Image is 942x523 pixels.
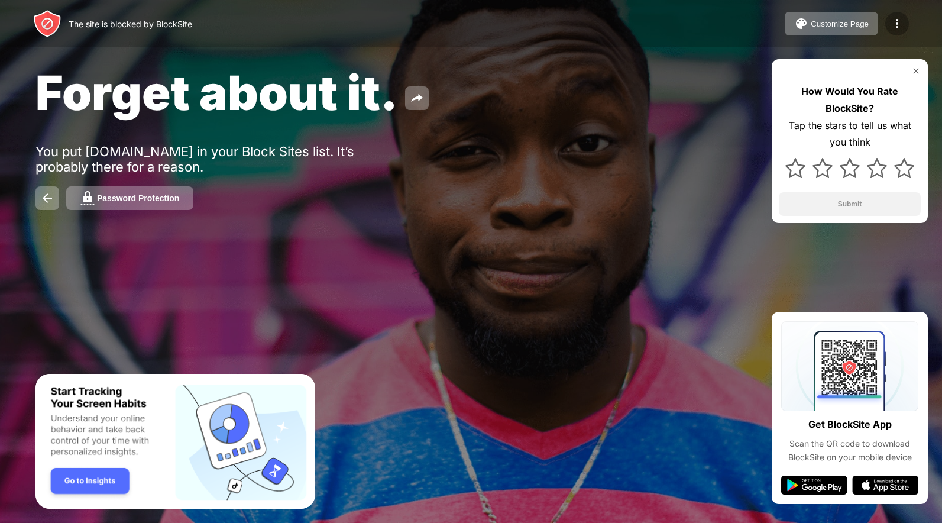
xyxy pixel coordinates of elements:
[97,193,179,203] div: Password Protection
[852,476,918,495] img: app-store.svg
[811,20,869,28] div: Customize Page
[840,158,860,178] img: star.svg
[779,83,921,117] div: How Would You Rate BlockSite?
[779,192,921,216] button: Submit
[35,64,398,121] span: Forget about it.
[794,17,808,31] img: pallet.svg
[35,144,401,175] div: You put [DOMAIN_NAME] in your Block Sites list. It’s probably there for a reason.
[779,117,921,151] div: Tap the stars to tell us what you think
[785,158,805,178] img: star.svg
[35,374,315,509] iframe: Banner
[33,9,61,38] img: header-logo.svg
[812,158,833,178] img: star.svg
[410,91,424,105] img: share.svg
[69,19,192,29] div: The site is blocked by BlockSite
[781,321,918,411] img: qrcode.svg
[80,191,95,205] img: password.svg
[867,158,887,178] img: star.svg
[911,66,921,76] img: rate-us-close.svg
[781,476,847,495] img: google-play.svg
[894,158,914,178] img: star.svg
[808,416,892,433] div: Get BlockSite App
[781,437,918,464] div: Scan the QR code to download BlockSite on your mobile device
[66,186,193,210] button: Password Protection
[40,191,54,205] img: back.svg
[890,17,904,31] img: menu-icon.svg
[785,12,878,35] button: Customize Page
